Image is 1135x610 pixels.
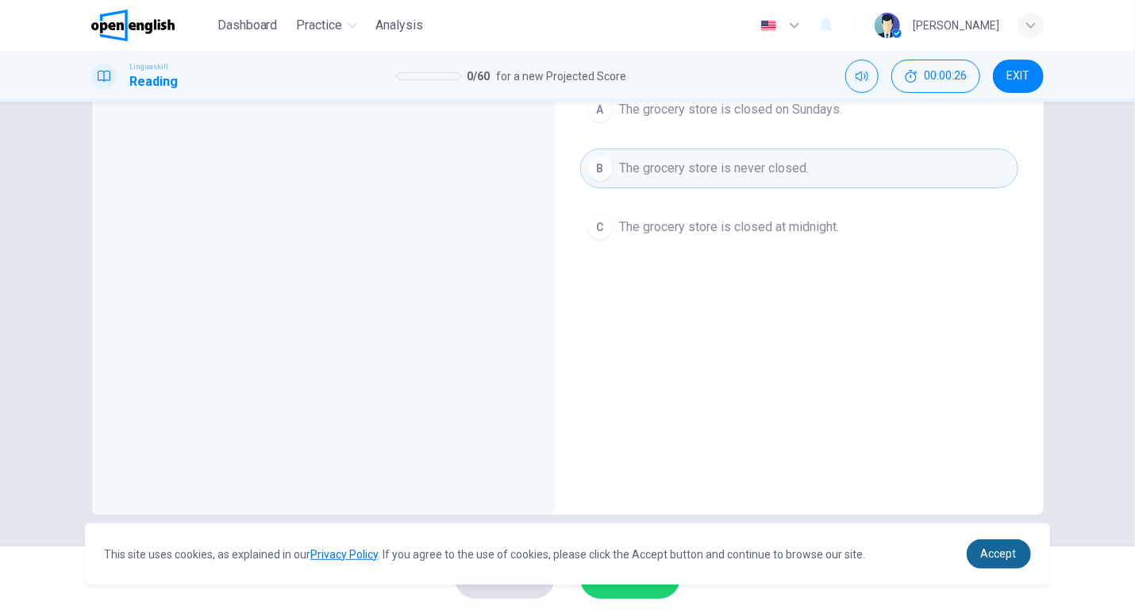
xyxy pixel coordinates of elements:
[619,218,839,237] span: The grocery store is closed at midnight.
[759,20,779,32] img: en
[891,60,980,93] button: 00:00:26
[129,72,178,91] h1: Reading
[580,90,1018,129] button: AThe grocery store is closed on Sundays.
[875,13,900,38] img: Profile picture
[85,523,1050,585] div: cookieconsent
[104,548,865,561] span: This site uses cookies, as explained in our . If you agree to the use of cookies, please click th...
[619,159,809,178] span: The grocery store is never closed.
[211,11,284,40] button: Dashboard
[129,61,168,72] span: Linguaskill
[297,16,343,35] span: Practice
[580,149,1018,188] button: BThe grocery store is never closed.
[91,10,175,41] img: OpenEnglish logo
[310,548,378,561] a: Privacy Policy
[91,10,211,41] a: OpenEnglish logo
[924,70,967,83] span: 00:00:26
[845,60,879,93] div: Mute
[967,539,1031,569] a: dismiss cookie message
[981,547,1017,560] span: Accept
[496,67,626,86] span: for a new Projected Score
[619,100,842,119] span: The grocery store is closed on Sundays.
[1007,70,1030,83] span: EXIT
[993,60,1044,93] button: EXIT
[370,11,430,40] button: Analysis
[580,207,1018,247] button: CThe grocery store is closed at midnight.
[913,16,999,35] div: [PERSON_NAME]
[290,11,364,40] button: Practice
[587,156,613,181] div: B
[587,97,613,122] div: A
[587,214,613,240] div: C
[467,67,490,86] span: 0 / 60
[217,16,278,35] span: Dashboard
[891,60,980,93] div: Hide
[376,16,424,35] span: Analysis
